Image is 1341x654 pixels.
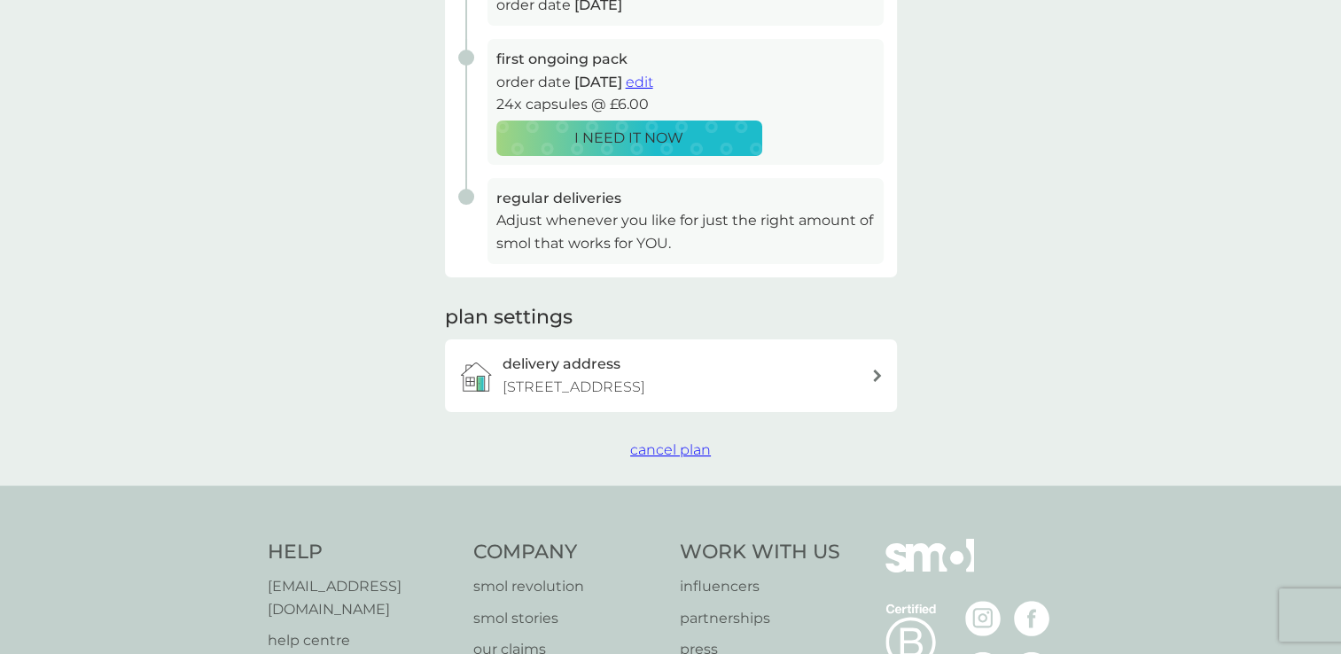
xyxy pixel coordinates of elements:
span: [DATE] [574,74,622,90]
a: help centre [268,629,456,652]
a: [EMAIL_ADDRESS][DOMAIN_NAME] [268,575,456,620]
img: visit the smol Instagram page [965,601,1001,636]
a: smol revolution [473,575,662,598]
a: delivery address[STREET_ADDRESS] [445,339,897,411]
p: 24x capsules @ £6.00 [496,93,875,116]
img: visit the smol Facebook page [1014,601,1049,636]
a: influencers [680,575,840,598]
p: Adjust whenever you like for just the right amount of smol that works for YOU. [496,209,875,254]
img: smol [885,539,974,599]
h3: regular deliveries [496,187,875,210]
h3: first ongoing pack [496,48,875,71]
p: I NEED IT NOW [574,127,683,150]
h4: Work With Us [680,539,840,566]
h4: Help [268,539,456,566]
h3: delivery address [503,353,620,376]
button: cancel plan [630,439,711,462]
a: smol stories [473,607,662,630]
button: I NEED IT NOW [496,121,762,156]
span: edit [626,74,653,90]
span: cancel plan [630,441,711,458]
p: [STREET_ADDRESS] [503,376,645,399]
h2: plan settings [445,304,573,331]
button: edit [626,71,653,94]
p: order date [496,71,875,94]
a: partnerships [680,607,840,630]
h4: Company [473,539,662,566]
